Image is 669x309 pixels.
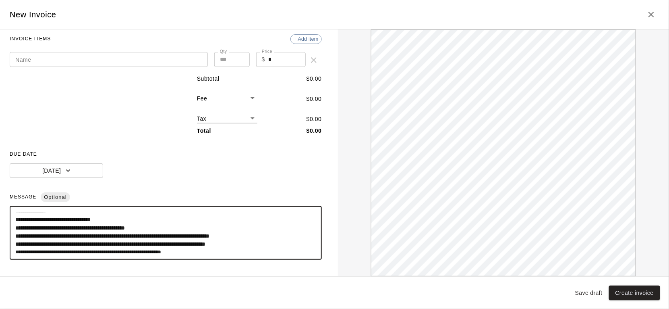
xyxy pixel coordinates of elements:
button: Create invoice [609,286,660,301]
span: + Add item [291,36,321,42]
b: Total [197,127,211,134]
p: Subtotal [197,75,220,83]
span: INVOICE ITEMS [10,33,51,46]
p: $ 0.00 [307,115,322,123]
label: Price [262,48,272,54]
h5: New Invoice [10,9,56,20]
button: Close [643,6,659,23]
span: MESSAGE [10,191,322,204]
div: + Add item [290,34,322,44]
label: Qty [220,48,227,54]
span: NOTIFICATIONS [10,273,322,286]
span: Optional [41,190,70,205]
b: $ 0.00 [307,127,322,134]
p: $ 0.00 [307,75,322,83]
button: Save draft [572,286,606,301]
span: DUE DATE [10,148,322,161]
p: $ 0.00 [307,95,322,103]
p: $ [262,55,265,64]
button: [DATE] [10,163,103,178]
